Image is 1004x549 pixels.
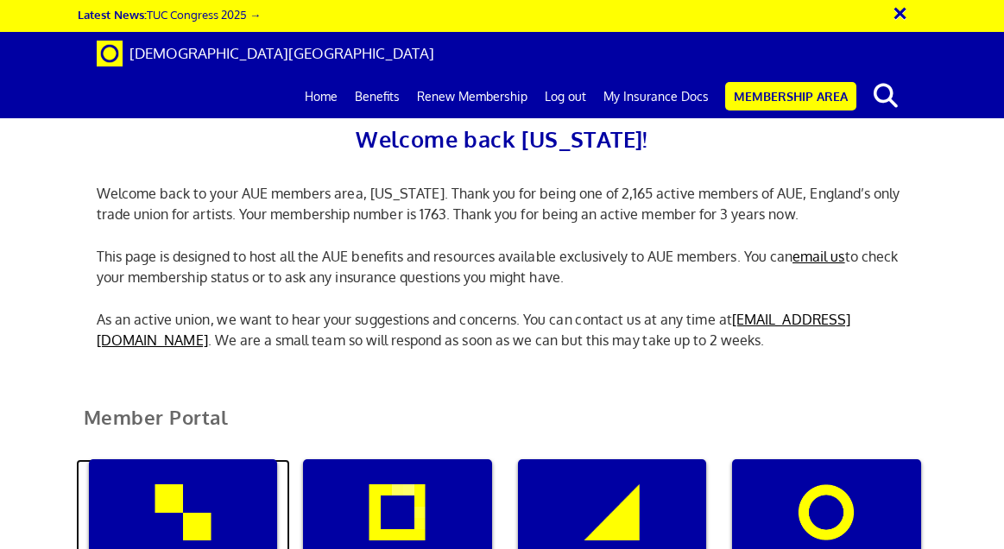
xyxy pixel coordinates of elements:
span: [DEMOGRAPHIC_DATA][GEOGRAPHIC_DATA] [129,44,434,62]
h2: Member Portal [71,407,934,449]
p: As an active union, we want to hear your suggestions and concerns. You can contact us at any time... [84,309,921,350]
a: My Insurance Docs [595,75,717,118]
p: This page is designed to host all the AUE benefits and resources available exclusively to AUE mem... [84,246,921,287]
h2: Welcome back [US_STATE]! [84,121,921,157]
a: Latest News:TUC Congress 2025 → [78,7,261,22]
a: Membership Area [725,82,856,110]
p: Welcome back to your AUE members area, [US_STATE]. Thank you for being one of 2,165 active member... [84,183,921,224]
a: Benefits [346,75,408,118]
a: Renew Membership [408,75,536,118]
strong: Latest News: [78,7,147,22]
a: Brand [DEMOGRAPHIC_DATA][GEOGRAPHIC_DATA] [84,32,447,75]
a: Home [296,75,346,118]
a: Log out [536,75,595,118]
a: email us [792,248,845,265]
button: search [860,78,912,114]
